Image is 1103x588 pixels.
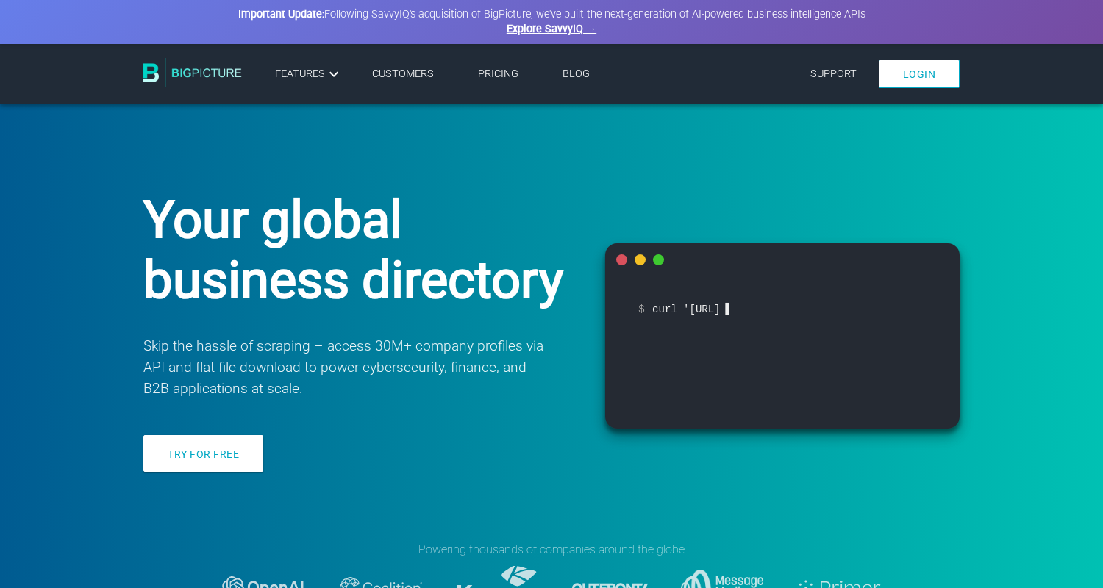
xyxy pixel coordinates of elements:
p: Skip the hassle of scraping – access 30M+ company profiles via API and flat file download to powe... [143,336,546,399]
h1: Your global business directory [143,190,568,310]
a: Login [879,60,960,88]
img: BigPicture.io [143,58,242,87]
a: Try for free [143,435,263,472]
a: Features [275,65,343,83]
span: curl '[URL] [638,298,927,320]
